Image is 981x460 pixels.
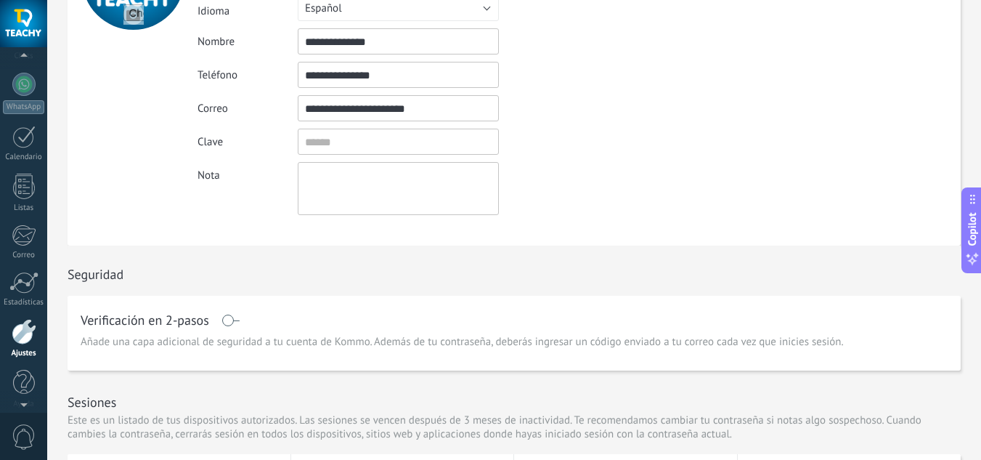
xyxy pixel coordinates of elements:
div: Correo [3,251,45,260]
h1: Seguridad [68,266,123,283]
div: Listas [3,203,45,213]
div: Calendario [3,153,45,162]
div: Nombre [198,35,298,49]
span: Añade una capa adicional de seguridad a tu cuenta de Kommo. Además de tu contraseña, deberás ingr... [81,335,844,350]
div: Correo [198,102,298,116]
div: Estadísticas [3,298,45,307]
div: Teléfono [198,68,298,82]
h1: Sesiones [68,394,116,411]
div: Clave [198,135,298,149]
p: Este es un listado de tus dispositivos autorizados. Las sesiones se vencen después de 3 meses de ... [68,413,961,441]
div: Nota [198,162,298,182]
span: Español [305,1,342,15]
div: Ajustes [3,349,45,358]
div: WhatsApp [3,100,44,114]
span: Copilot [965,212,980,246]
h1: Verificación en 2-pasos [81,315,209,326]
